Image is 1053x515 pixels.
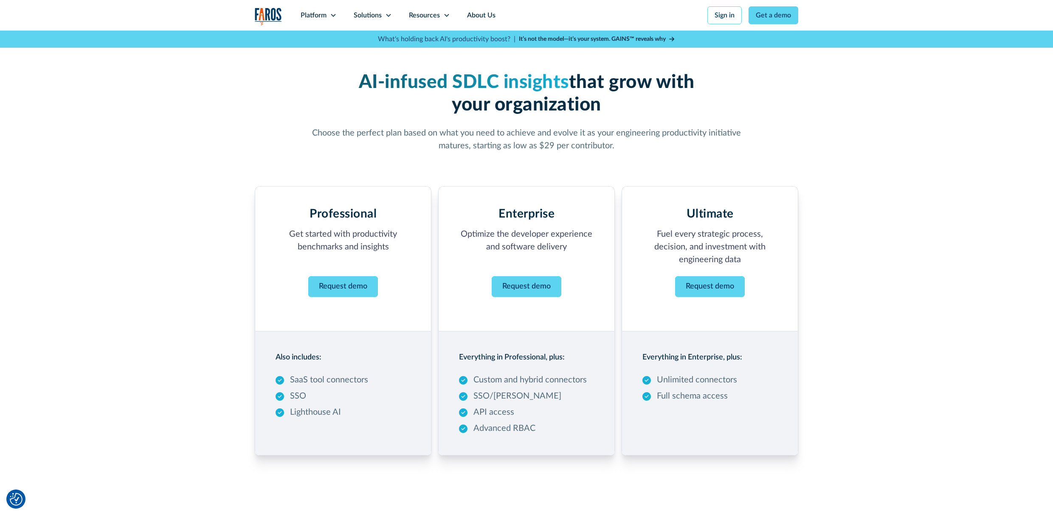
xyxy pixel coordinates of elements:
[687,207,734,221] h2: Ultimate
[749,6,798,24] a: Get a demo
[310,207,377,221] h2: Professional
[359,73,569,92] span: AI-infused SDLC insights
[354,10,382,20] div: Solutions
[519,35,675,44] a: It’s not the model—it’s your system. GAINS™ reveals why
[498,207,555,221] h2: Enterprise
[657,390,728,402] p: Full schema access
[290,406,341,419] p: Lighthouse AI
[657,374,737,386] p: Unlimited connectors
[290,374,368,386] p: SaaS tool connectors
[473,422,535,435] p: Advanced RBAC
[675,276,745,297] a: Contact Modal
[459,228,594,266] p: Optimize the developer experience and software delivery ‍
[255,8,282,25] a: home
[276,228,411,266] p: Get started with productivity benchmarks and insights ‍
[10,493,23,506] img: Revisit consent button
[707,6,742,24] a: Sign in
[473,390,561,402] p: SSO/[PERSON_NAME]
[10,493,23,506] button: Cookie Settings
[301,10,327,20] div: Platform
[642,352,742,363] h3: Everything in Enterprise, plus:
[642,228,777,266] p: Fuel every strategic process, decision, and investment with engineering data
[459,352,565,363] h3: Everything in Professional, plus:
[378,34,515,44] p: What's holding back AI's productivity boost? |
[290,390,306,402] p: SSO
[309,71,744,116] h1: that grow with your organization
[309,127,744,152] p: Choose the perfect plan based on what you need to achieve and evolve it as your engineering produ...
[519,36,666,42] strong: It’s not the model—it’s your system. GAINS™ reveals why
[492,276,561,297] a: Contact Modal
[255,8,282,25] img: Logo of the analytics and reporting company Faros.
[409,10,440,20] div: Resources
[473,406,514,419] p: API access
[308,276,378,297] a: Contact Modal
[473,374,587,386] p: Custom and hybrid connectors
[276,352,321,363] h3: Also includes:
